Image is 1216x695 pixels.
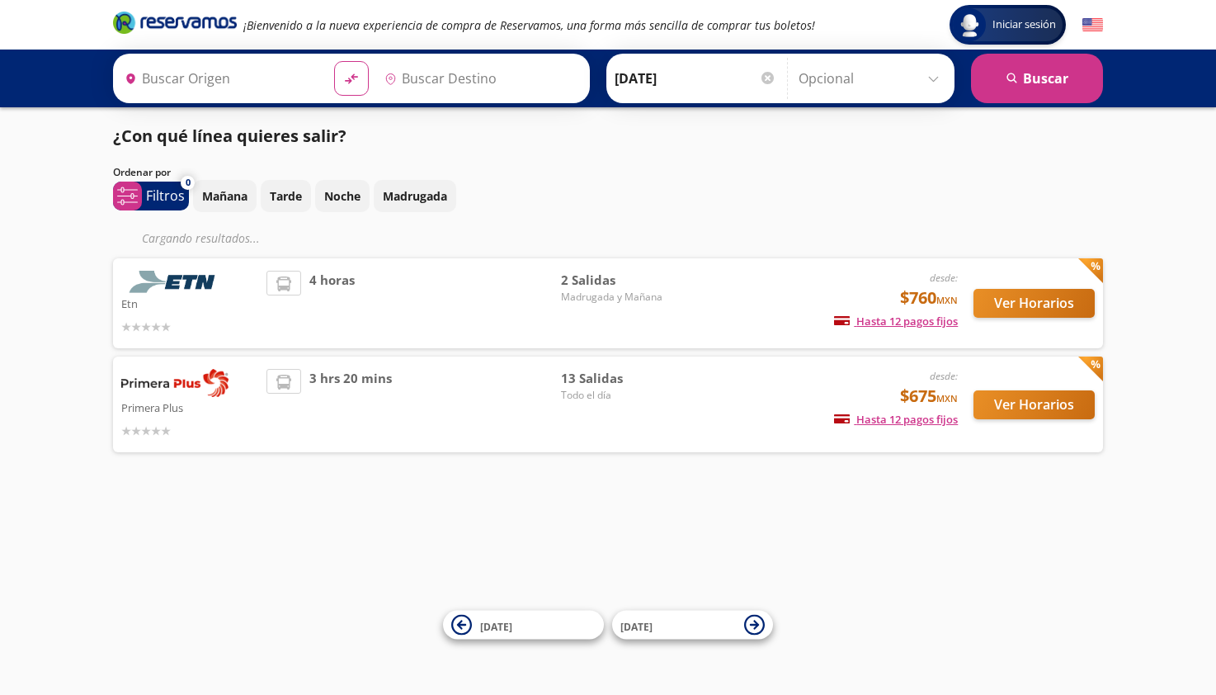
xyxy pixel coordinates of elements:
p: Madrugada [383,187,447,205]
button: 0Filtros [113,182,189,210]
em: Cargando resultados ... [142,230,260,246]
input: Opcional [799,58,946,99]
span: 4 horas [309,271,355,336]
span: $760 [900,286,958,310]
span: Hasta 12 pagos fijos [834,314,958,329]
input: Buscar Destino [378,58,581,99]
button: Madrugada [374,180,456,212]
button: [DATE] [612,611,773,640]
button: English [1082,15,1103,35]
p: Ordenar por [113,165,171,180]
p: Noche [324,187,361,205]
span: 3 hrs 20 mins [309,369,392,440]
input: Elegir Fecha [615,58,776,99]
p: Mañana [202,187,247,205]
span: 2 Salidas [561,271,676,290]
button: Buscar [971,54,1103,103]
small: MXN [936,294,958,306]
span: 0 [186,176,191,190]
span: Madrugada y Mañana [561,290,676,305]
p: Tarde [270,187,302,205]
button: Mañana [193,180,257,212]
button: Ver Horarios [973,390,1095,419]
span: [DATE] [480,619,512,633]
p: Filtros [146,186,185,206]
button: Noche [315,180,370,212]
img: Etn [121,271,229,293]
span: $675 [900,384,958,409]
i: Brand Logo [113,10,237,35]
p: ¿Con qué línea quieres salir? [113,124,346,149]
span: Todo el día [561,388,676,403]
input: Buscar Origen [118,58,321,99]
span: Iniciar sesión [986,17,1063,33]
span: Hasta 12 pagos fijos [834,412,958,427]
button: Tarde [261,180,311,212]
button: Ver Horarios [973,289,1095,318]
p: Primera Plus [121,397,258,417]
img: Primera Plus [121,369,229,397]
button: [DATE] [443,611,604,640]
span: 13 Salidas [561,369,676,388]
em: ¡Bienvenido a la nueva experiencia de compra de Reservamos, una forma más sencilla de comprar tus... [243,17,815,33]
em: desde: [930,369,958,383]
span: [DATE] [620,619,653,633]
p: Etn [121,293,258,313]
small: MXN [936,392,958,404]
a: Brand Logo [113,10,237,40]
em: desde: [930,271,958,285]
